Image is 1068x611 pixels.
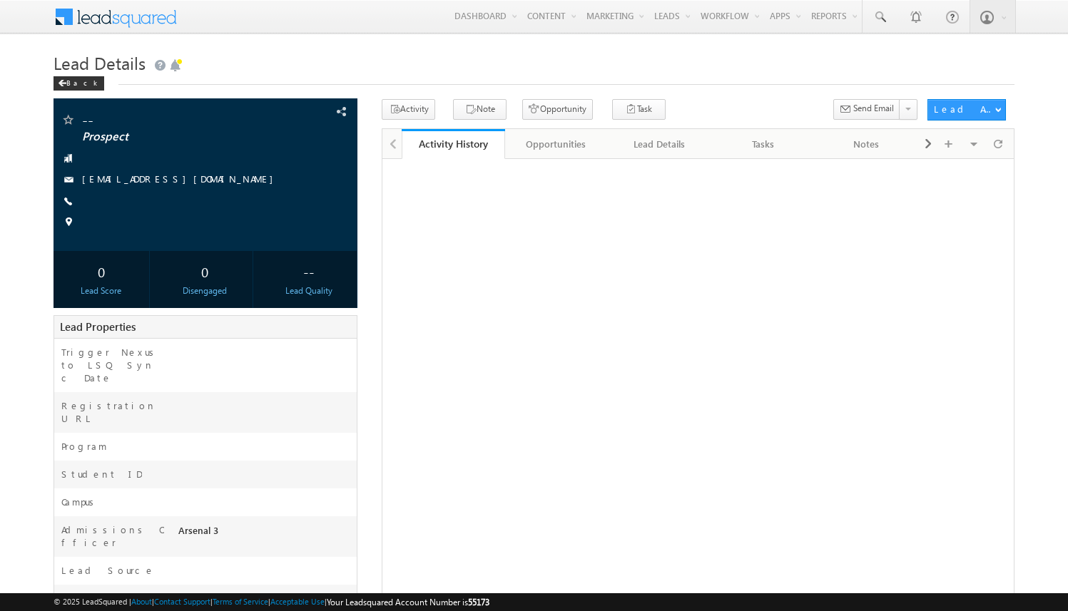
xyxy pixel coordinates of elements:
[934,103,995,115] div: Lead Actions
[522,99,593,120] button: Opportunity
[468,597,489,607] span: 55173
[815,129,919,159] a: Notes
[61,523,164,549] label: Admissions Officer
[61,468,142,481] label: Student ID
[517,135,596,153] div: Opportunities
[82,130,270,144] span: Prospect
[402,129,505,159] a: Activity History
[161,284,250,297] div: Disengaged
[723,135,803,153] div: Tasks
[213,597,268,606] a: Terms of Service
[154,597,210,606] a: Contact Support
[61,346,164,384] label: Trigger Nexus to LSQ Sync Date
[853,102,894,115] span: Send Email
[54,51,146,74] span: Lead Details
[57,284,146,297] div: Lead Score
[927,99,1006,120] button: Lead Actions
[712,129,815,159] a: Tasks
[61,496,99,508] label: Campus
[54,595,489,609] span: © 2025 LeadSquared | | | | |
[54,76,111,88] a: Back
[382,99,435,120] button: Activity
[265,258,353,284] div: --
[82,113,270,127] span: --
[412,137,494,150] div: Activity History
[60,319,136,334] span: Lead Properties
[54,76,104,91] div: Back
[609,129,712,159] a: Lead Details
[161,258,250,284] div: 0
[61,399,164,425] label: Registration URL
[612,99,666,120] button: Task
[61,564,155,577] label: Lead Source
[620,135,699,153] div: Lead Details
[453,99,507,120] button: Note
[131,597,152,606] a: About
[82,173,280,185] a: [EMAIL_ADDRESS][DOMAIN_NAME]
[327,597,489,607] span: Your Leadsquared Account Number is
[57,258,146,284] div: 0
[505,129,609,159] a: Opportunities
[265,284,353,297] div: Lead Quality
[270,597,325,606] a: Acceptable Use
[61,440,107,453] label: Program
[827,135,906,153] div: Notes
[833,99,900,120] button: Send Email
[61,592,129,605] label: Lead Age
[178,524,218,536] span: Arsenal 3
